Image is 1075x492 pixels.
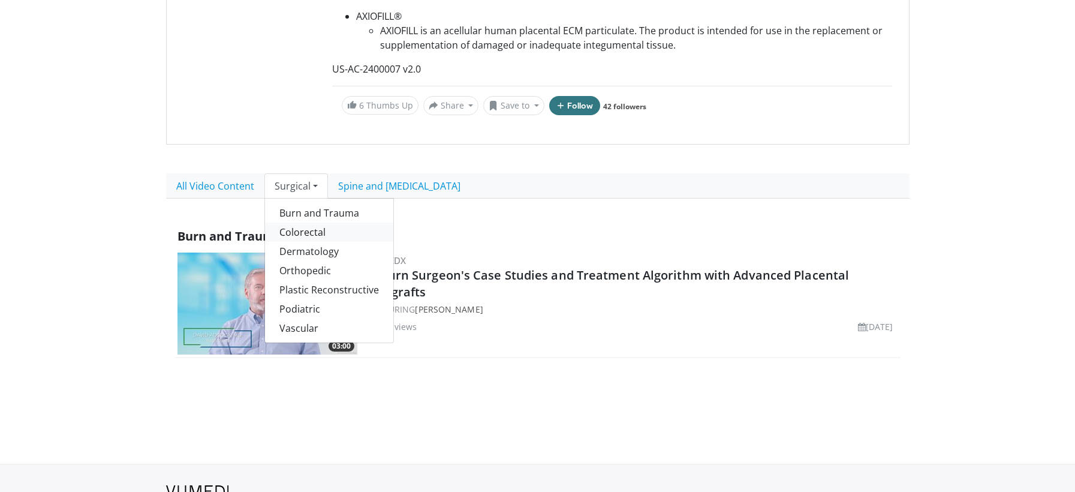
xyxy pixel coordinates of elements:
[265,319,393,338] a: Vascular
[265,261,393,280] a: Orthopedic
[380,23,892,52] li: AXIOFILL is an acellular human placental ECM particulate. The product is intended for use in the ...
[265,223,393,242] a: Colorectal
[329,341,354,352] span: 03:00
[265,242,393,261] a: Dermatology
[328,173,471,199] a: Spine and [MEDICAL_DATA]
[483,96,544,115] button: Save to
[356,9,892,52] li: AXIOFILL®
[265,280,393,299] a: Plastic Reconstructive
[603,101,646,112] a: 42 followers
[359,100,364,111] span: 6
[264,173,328,199] a: Surgical
[166,173,264,199] a: All Video Content
[423,96,479,115] button: Share
[342,96,418,115] a: 6 Thumbs Up
[369,267,850,300] a: A Burn Surgeon's Case Studies and Treatment Algorithm with Advanced Placental Allografts
[177,228,282,244] span: Burn and Trauma
[415,304,483,315] a: [PERSON_NAME]
[332,62,892,76] p: US-AC-2400007 v2.0
[177,253,357,355] a: 03:00
[549,96,601,115] button: Follow
[177,253,357,355] img: e27ba2e5-1975-431c-8c5b-0f788722af01.300x170_q85_crop-smart_upscale.jpg
[265,203,393,223] a: Burn and Trauma
[858,320,893,333] li: [DATE]
[369,303,898,316] div: FEATURING
[265,299,393,319] a: Podiatric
